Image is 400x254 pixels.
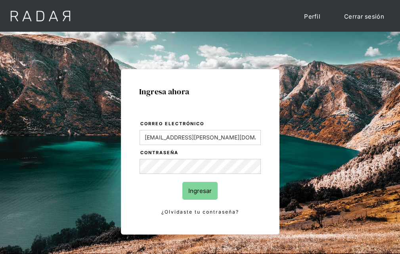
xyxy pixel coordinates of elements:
[140,120,261,128] label: Correo electrónico
[336,8,392,25] a: Cerrar sesión
[182,182,218,200] input: Ingresar
[139,87,261,96] h1: Ingresa ahora
[140,130,261,145] input: bruce@wayne.com
[140,208,261,216] a: ¿Olvidaste tu contraseña?
[139,120,261,216] form: Login Form
[296,8,328,25] a: Perfil
[140,149,261,157] label: Contraseña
